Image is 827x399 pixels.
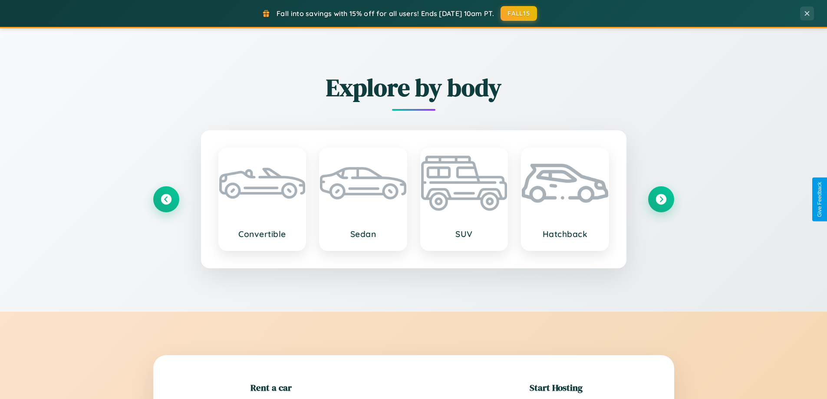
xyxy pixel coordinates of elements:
[530,229,600,239] h3: Hatchback
[228,229,297,239] h3: Convertible
[153,71,674,104] h2: Explore by body
[329,229,398,239] h3: Sedan
[501,6,537,21] button: FALL15
[817,182,823,217] div: Give Feedback
[250,381,292,394] h2: Rent a car
[530,381,583,394] h2: Start Hosting
[277,9,494,18] span: Fall into savings with 15% off for all users! Ends [DATE] 10am PT.
[430,229,499,239] h3: SUV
